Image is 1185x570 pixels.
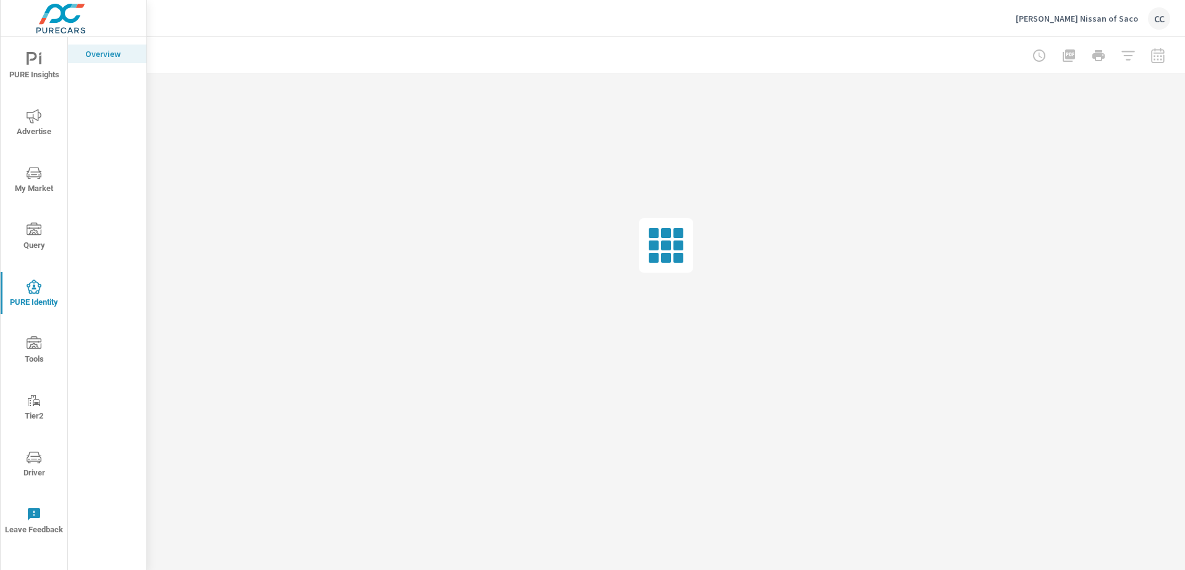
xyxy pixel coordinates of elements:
[4,279,64,310] span: PURE Identity
[4,52,64,82] span: PURE Insights
[4,223,64,253] span: Query
[4,166,64,196] span: My Market
[4,507,64,537] span: Leave Feedback
[1,37,67,549] div: nav menu
[1016,13,1138,24] p: [PERSON_NAME] Nissan of Saco
[68,45,146,63] div: Overview
[4,393,64,423] span: Tier2
[4,109,64,139] span: Advertise
[1148,7,1170,30] div: CC
[4,336,64,367] span: Tools
[4,450,64,480] span: Driver
[85,48,137,60] p: Overview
